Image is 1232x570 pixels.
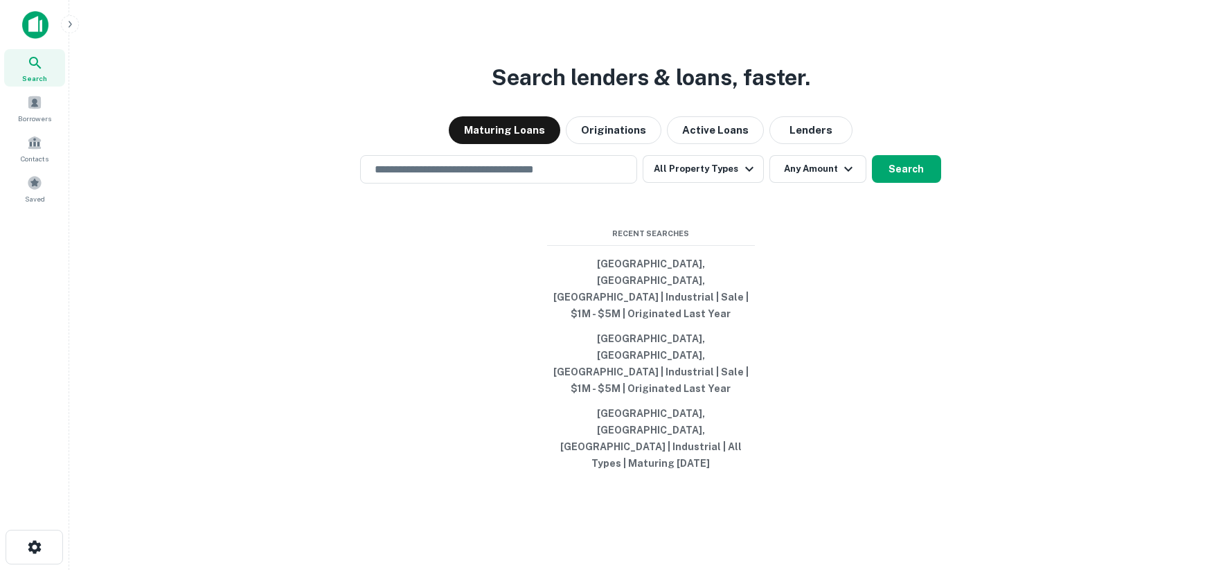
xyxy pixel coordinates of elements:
a: Contacts [4,130,65,167]
button: Maturing Loans [449,116,560,144]
button: [GEOGRAPHIC_DATA], [GEOGRAPHIC_DATA], [GEOGRAPHIC_DATA] | Industrial | All Types | Maturing [DATE] [547,401,755,476]
a: Borrowers [4,89,65,127]
button: Any Amount [769,155,866,183]
img: capitalize-icon.png [22,11,48,39]
iframe: Chat Widget [1163,459,1232,526]
a: Search [4,49,65,87]
h3: Search lenders & loans, faster. [492,61,810,94]
button: [GEOGRAPHIC_DATA], [GEOGRAPHIC_DATA], [GEOGRAPHIC_DATA] | Industrial | Sale | $1M - $5M | Origina... [547,251,755,326]
span: Borrowers [18,113,51,124]
button: All Property Types [643,155,763,183]
span: Search [22,73,47,84]
button: Originations [566,116,661,144]
button: Active Loans [667,116,764,144]
a: Saved [4,170,65,207]
button: Search [872,155,941,183]
button: Lenders [769,116,852,144]
span: Contacts [21,153,48,164]
button: [GEOGRAPHIC_DATA], [GEOGRAPHIC_DATA], [GEOGRAPHIC_DATA] | Industrial | Sale | $1M - $5M | Origina... [547,326,755,401]
span: Saved [25,193,45,204]
span: Recent Searches [547,228,755,240]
